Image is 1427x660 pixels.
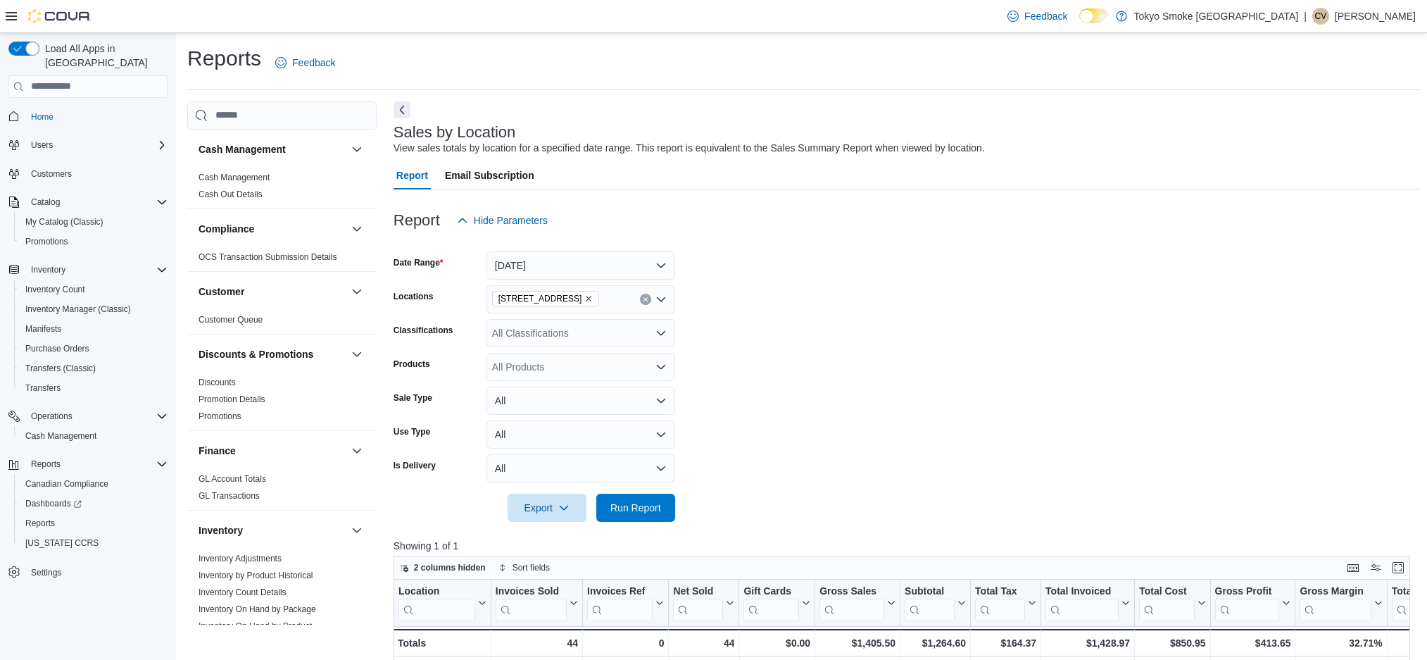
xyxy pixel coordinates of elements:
[25,166,77,182] a: Customers
[20,320,67,337] a: Manifests
[1045,585,1119,598] div: Total Invoiced
[398,585,475,598] div: Location
[187,374,377,430] div: Discounts & Promotions
[819,585,884,621] div: Gross Sales
[20,515,168,532] span: Reports
[199,570,313,581] span: Inventory by Product Historical
[819,585,884,598] div: Gross Sales
[394,426,430,437] label: Use Type
[14,339,173,359] button: Purchase Orders
[1139,635,1205,652] div: $850.95
[199,444,236,458] h3: Finance
[513,562,550,573] span: Sort fields
[394,291,434,302] label: Locations
[25,408,78,425] button: Operations
[199,347,346,361] button: Discounts & Promotions
[3,163,173,184] button: Customers
[1134,8,1299,25] p: Tokyo Smoke [GEOGRAPHIC_DATA]
[1300,585,1371,598] div: Gross Margin
[655,294,667,305] button: Open list of options
[25,216,103,228] span: My Catalog (Classic)
[199,621,312,632] span: Inventory On Hand by Product
[1045,635,1130,652] div: $1,428.97
[199,314,263,325] span: Customer Queue
[199,473,266,485] span: GL Account Totals
[1139,585,1194,621] div: Total Cost
[396,161,428,189] span: Report
[587,585,653,598] div: Invoices Ref
[14,474,173,494] button: Canadian Compliance
[905,585,966,621] button: Subtotal
[14,280,173,299] button: Inventory Count
[199,490,260,502] span: GL Transactions
[975,585,1036,621] button: Total Tax
[394,325,453,336] label: Classifications
[1079,8,1109,23] input: Dark Mode
[199,604,316,615] span: Inventory On Hand by Package
[1002,2,1073,30] a: Feedback
[25,382,61,394] span: Transfers
[398,635,486,652] div: Totals
[20,515,61,532] a: Reports
[1312,8,1329,25] div: Chris Valenzuela
[610,501,661,515] span: Run Report
[492,291,600,306] span: 979 Bloor St W
[398,585,486,621] button: Location
[20,360,168,377] span: Transfers (Classic)
[31,459,61,470] span: Reports
[199,491,260,501] a: GL Transactions
[20,475,114,492] a: Canadian Compliance
[14,359,173,378] button: Transfers (Classic)
[20,233,168,250] span: Promotions
[8,101,168,619] nav: Complex example
[445,161,534,189] span: Email Subscription
[187,169,377,208] div: Cash Management
[14,212,173,232] button: My Catalog (Classic)
[14,533,173,553] button: [US_STATE] CCRS
[20,380,66,397] a: Transfers
[20,301,137,318] a: Inventory Manager (Classic)
[743,585,799,598] div: Gift Cards
[20,213,168,230] span: My Catalog (Classic)
[199,571,313,580] a: Inventory by Product Historical
[394,392,432,404] label: Sale Type
[25,194,65,211] button: Catalog
[516,494,578,522] span: Export
[25,165,168,182] span: Customers
[20,320,168,337] span: Manifests
[394,460,436,471] label: Is Delivery
[905,585,955,598] div: Subtotal
[31,197,60,208] span: Catalog
[905,585,955,621] div: Subtotal
[673,635,734,652] div: 44
[394,559,491,576] button: 2 columns hidden
[199,189,263,199] a: Cash Out Details
[596,494,675,522] button: Run Report
[25,564,67,581] a: Settings
[14,319,173,339] button: Manifests
[25,261,71,278] button: Inventory
[25,537,99,549] span: [US_STATE] CCRS
[743,585,799,621] div: Gift Card Sales
[199,523,346,537] button: Inventory
[673,585,723,621] div: Net Sold
[20,213,109,230] a: My Catalog (Classic)
[25,456,168,473] span: Reports
[199,411,241,421] a: Promotions
[640,294,651,305] button: Clear input
[25,343,89,354] span: Purchase Orders
[20,380,168,397] span: Transfers
[292,56,335,70] span: Feedback
[31,567,61,578] span: Settings
[394,212,440,229] h3: Report
[1214,585,1290,621] button: Gross Profit
[20,428,168,444] span: Cash Management
[496,585,567,598] div: Invoices Sold
[1390,559,1407,576] button: Enter fullscreen
[975,585,1025,621] div: Total Tax
[819,585,895,621] button: Gross Sales
[1304,8,1307,25] p: |
[20,495,87,512] a: Dashboards
[20,475,168,492] span: Canadian Compliance
[474,213,548,228] span: Hide Parameters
